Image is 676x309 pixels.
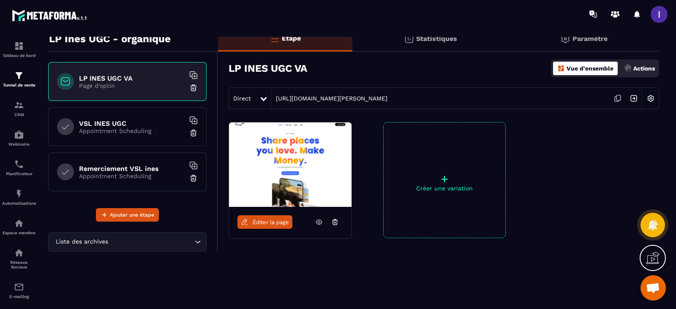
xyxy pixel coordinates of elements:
[560,34,570,44] img: setting-gr.5f69749f.svg
[282,34,301,42] p: Étape
[643,90,659,106] img: setting-w.858f3a88.svg
[2,230,36,235] p: Espace membre
[567,65,613,72] p: Vue d'ensemble
[404,34,414,44] img: stats.20deebd0.svg
[189,129,198,137] img: trash
[2,182,36,212] a: automationsautomationsAutomatisations
[572,35,608,43] p: Paramètre
[2,153,36,182] a: schedulerschedulerPlanificateur
[2,123,36,153] a: automationsautomationsWebinaire
[2,64,36,94] a: formationformationTunnel de vente
[229,122,352,207] img: image
[2,53,36,58] p: Tableau de bord
[416,35,457,43] p: Statistiques
[2,83,36,87] p: Tunnel de vente
[2,112,36,117] p: CRM
[233,95,251,102] span: Direct
[557,65,565,72] img: dashboard-orange.40269519.svg
[79,74,185,82] h6: LP INES UGC VA
[96,208,159,222] button: Ajouter une étape
[2,276,36,305] a: emailemailE-mailing
[626,90,642,106] img: arrow-next.bcc2205e.svg
[2,212,36,241] a: automationsautomationsEspace membre
[2,260,36,269] p: Réseaux Sociaux
[79,127,185,134] p: Appointment Scheduling
[2,294,36,299] p: E-mailing
[79,82,185,89] p: Page d'optin
[49,30,171,47] p: LP Ines UGC - organique
[48,232,207,252] div: Search for option
[14,189,24,199] img: automations
[14,282,24,292] img: email
[2,142,36,146] p: Webinaire
[641,275,666,301] a: Ouvrir le chat
[14,100,24,110] img: formation
[14,70,24,81] img: formation
[384,173,505,185] p: +
[253,219,289,225] span: Éditer la page
[79,173,185,179] p: Appointment Scheduling
[54,237,110,247] span: Liste des archives
[2,241,36,276] a: social-networksocial-networkRéseaux Sociaux
[229,62,307,74] h3: LP INES UGC VA
[14,248,24,258] img: social-network
[110,237,193,247] input: Search for option
[79,165,185,173] h6: Remerciement VSL ines
[12,8,88,23] img: logo
[110,211,154,219] span: Ajouter une étape
[14,159,24,169] img: scheduler
[14,130,24,140] img: automations
[2,171,36,176] p: Planificateur
[189,84,198,92] img: trash
[2,201,36,206] p: Automatisations
[14,41,24,51] img: formation
[237,215,292,229] a: Éditer la page
[14,218,24,228] img: automations
[272,95,387,102] a: [URL][DOMAIN_NAME][PERSON_NAME]
[2,94,36,123] a: formationformationCRM
[624,65,632,72] img: actions.d6e523a2.png
[633,65,655,72] p: Actions
[2,35,36,64] a: formationformationTableau de bord
[189,174,198,182] img: trash
[270,33,280,43] img: bars-o.4a397970.svg
[79,119,185,127] h6: VSL INES UGC
[384,185,505,192] p: Créer une variation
